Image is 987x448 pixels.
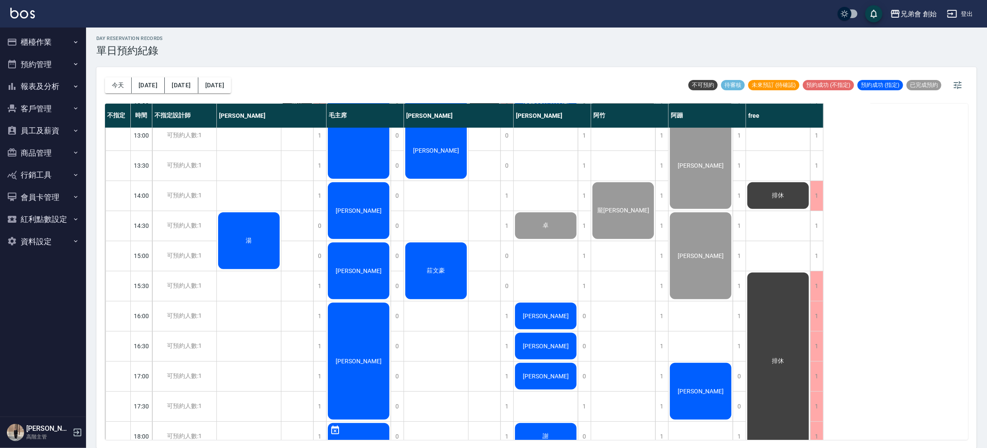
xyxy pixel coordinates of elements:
[578,301,591,331] div: 0
[131,150,152,181] div: 13:30
[131,120,152,150] div: 13:00
[3,98,83,120] button: 客戶管理
[3,53,83,76] button: 預約管理
[810,362,823,391] div: 1
[391,151,404,181] div: 0
[676,162,725,169] span: [PERSON_NAME]
[391,301,404,331] div: 0
[655,241,668,271] div: 1
[391,271,404,301] div: 0
[578,362,591,391] div: 0
[327,104,404,128] div: 毛主席
[578,211,591,241] div: 1
[733,151,746,181] div: 1
[152,331,216,361] div: 可預約人數:1
[521,343,571,350] span: [PERSON_NAME]
[313,181,326,211] div: 1
[131,391,152,421] div: 17:30
[676,252,725,259] span: [PERSON_NAME]
[26,424,70,433] h5: [PERSON_NAME]
[198,77,231,93] button: [DATE]
[313,331,326,361] div: 1
[771,192,786,199] span: 排休
[334,358,383,365] span: [PERSON_NAME]
[655,181,668,211] div: 1
[810,151,823,181] div: 1
[500,151,513,181] div: 0
[500,241,513,271] div: 0
[3,208,83,230] button: 紅利點數設定
[391,181,404,211] div: 0
[733,181,746,211] div: 1
[26,433,70,441] p: 高階主管
[391,392,404,421] div: 0
[857,81,903,89] span: 預約成功 (指定)
[771,357,786,365] span: 排休
[411,147,461,154] span: [PERSON_NAME]
[96,36,163,41] h2: day Reservation records
[733,241,746,271] div: 1
[578,241,591,271] div: 1
[152,362,216,391] div: 可預約人數:1
[733,121,746,150] div: 1
[595,207,651,215] span: 龎[PERSON_NAME]
[578,331,591,361] div: 0
[313,211,326,241] div: 0
[803,81,854,89] span: 預約成功 (不指定)
[313,241,326,271] div: 0
[3,164,83,186] button: 行銷工具
[3,31,83,53] button: 櫃檯作業
[391,241,404,271] div: 0
[733,271,746,301] div: 1
[688,81,718,89] span: 不可預約
[131,271,152,301] div: 15:30
[676,388,725,395] span: [PERSON_NAME]
[655,151,668,181] div: 1
[578,271,591,301] div: 1
[313,362,326,391] div: 1
[391,121,404,150] div: 0
[541,433,551,440] span: 謝
[669,104,746,128] div: 阿蹦
[521,313,571,319] span: [PERSON_NAME]
[810,181,823,211] div: 1
[810,331,823,361] div: 1
[105,104,131,128] div: 不指定
[721,81,745,89] span: 待審核
[810,301,823,331] div: 1
[887,5,940,23] button: 兄弟會 創始
[655,121,668,150] div: 1
[165,77,198,93] button: [DATE]
[152,392,216,421] div: 可預約人數:1
[244,237,254,245] span: 湯
[152,121,216,150] div: 可預約人數:1
[132,77,165,93] button: [DATE]
[334,267,383,274] span: [PERSON_NAME]
[746,104,824,128] div: free
[500,121,513,150] div: 0
[152,211,216,241] div: 可預約人數:1
[901,9,937,19] div: 兄弟會 創始
[500,301,513,331] div: 1
[3,142,83,164] button: 商品管理
[152,241,216,271] div: 可預約人數:1
[655,271,668,301] div: 1
[152,151,216,181] div: 可預約人數:1
[810,392,823,421] div: 1
[521,373,571,380] span: [PERSON_NAME]
[810,271,823,301] div: 1
[313,271,326,301] div: 1
[578,121,591,150] div: 1
[131,241,152,271] div: 15:00
[655,362,668,391] div: 1
[131,181,152,211] div: 14:00
[105,77,132,93] button: 今天
[514,104,591,128] div: [PERSON_NAME]
[810,211,823,241] div: 1
[541,222,551,230] span: 卓
[217,104,327,128] div: [PERSON_NAME]
[944,6,977,22] button: 登出
[500,392,513,421] div: 1
[733,362,746,391] div: 0
[810,121,823,150] div: 1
